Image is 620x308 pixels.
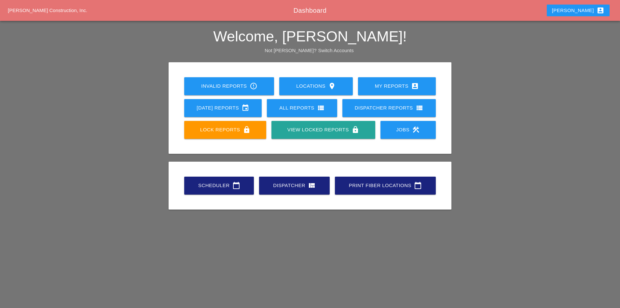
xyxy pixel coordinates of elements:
[317,104,325,112] i: view_list
[552,7,604,14] div: [PERSON_NAME]
[195,126,256,134] div: Lock Reports
[195,182,243,189] div: Scheduler
[351,126,359,134] i: lock
[267,99,337,117] a: All Reports
[265,48,316,53] span: Not [PERSON_NAME]?
[547,5,610,16] button: [PERSON_NAME]
[243,126,251,134] i: lock
[241,104,249,112] i: event
[380,121,436,139] a: Jobs
[282,126,365,134] div: View Locked Reports
[250,82,257,90] i: error_outline
[308,182,316,189] i: view_quilt
[416,104,423,112] i: view_list
[277,104,327,112] div: All Reports
[328,82,336,90] i: location_on
[294,7,326,14] span: Dashboard
[259,177,330,195] a: Dispatcher
[269,182,319,189] div: Dispatcher
[368,82,425,90] div: My Reports
[184,99,262,117] a: [DATE] Reports
[597,7,604,14] i: account_box
[290,82,342,90] div: Locations
[345,182,425,189] div: Print Fiber Locations
[353,104,425,112] div: Dispatcher Reports
[279,77,352,95] a: Locations
[184,121,266,139] a: Lock Reports
[184,77,274,95] a: Invalid Reports
[195,82,264,90] div: Invalid Reports
[358,77,436,95] a: My Reports
[342,99,436,117] a: Dispatcher Reports
[8,7,87,13] a: [PERSON_NAME] Construction, Inc.
[271,121,375,139] a: View Locked Reports
[184,177,254,195] a: Scheduler
[318,48,354,53] a: Switch Accounts
[414,182,422,189] i: calendar_today
[232,182,240,189] i: calendar_today
[391,126,425,134] div: Jobs
[411,82,419,90] i: account_box
[195,104,251,112] div: [DATE] Reports
[335,177,436,195] a: Print Fiber Locations
[412,126,420,134] i: construction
